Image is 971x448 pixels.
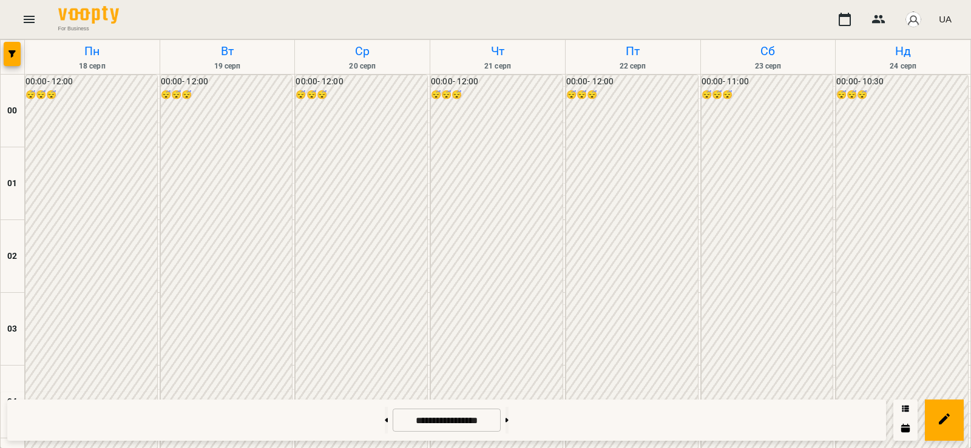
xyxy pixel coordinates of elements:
h6: 01 [7,177,17,190]
h6: Сб [703,42,834,61]
h6: 😴😴😴 [431,89,563,102]
h6: 00:00 - 10:30 [836,75,968,89]
h6: 😴😴😴 [702,89,833,102]
h6: 00:00 - 12:00 [296,75,427,89]
h6: 20 серп [297,61,428,72]
span: For Business [58,25,119,32]
h6: Пт [567,42,699,61]
img: Voopty Logo [58,6,119,24]
h6: 😴😴😴 [161,89,293,102]
h6: 00:00 - 12:00 [25,75,157,89]
h6: Ср [297,42,428,61]
h6: 03 [7,323,17,336]
h6: 02 [7,250,17,263]
h6: 19 серп [162,61,293,72]
img: avatar_s.png [905,11,922,28]
h6: 😴😴😴 [566,89,698,102]
h6: Нд [837,42,969,61]
button: UA [934,8,956,30]
h6: 😴😴😴 [25,89,157,102]
h6: 22 серп [567,61,699,72]
h6: 23 серп [703,61,834,72]
h6: 18 серп [27,61,158,72]
button: Menu [15,5,44,34]
h6: Чт [432,42,563,61]
h6: 00 [7,104,17,118]
h6: 00:00 - 11:00 [702,75,833,89]
h6: 😴😴😴 [296,89,427,102]
h6: 00:00 - 12:00 [566,75,698,89]
h6: Пн [27,42,158,61]
h6: 00:00 - 12:00 [161,75,293,89]
h6: Вт [162,42,293,61]
h6: 24 серп [837,61,969,72]
h6: 00:00 - 12:00 [431,75,563,89]
span: UA [939,13,952,25]
h6: 😴😴😴 [836,89,968,102]
h6: 21 серп [432,61,563,72]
